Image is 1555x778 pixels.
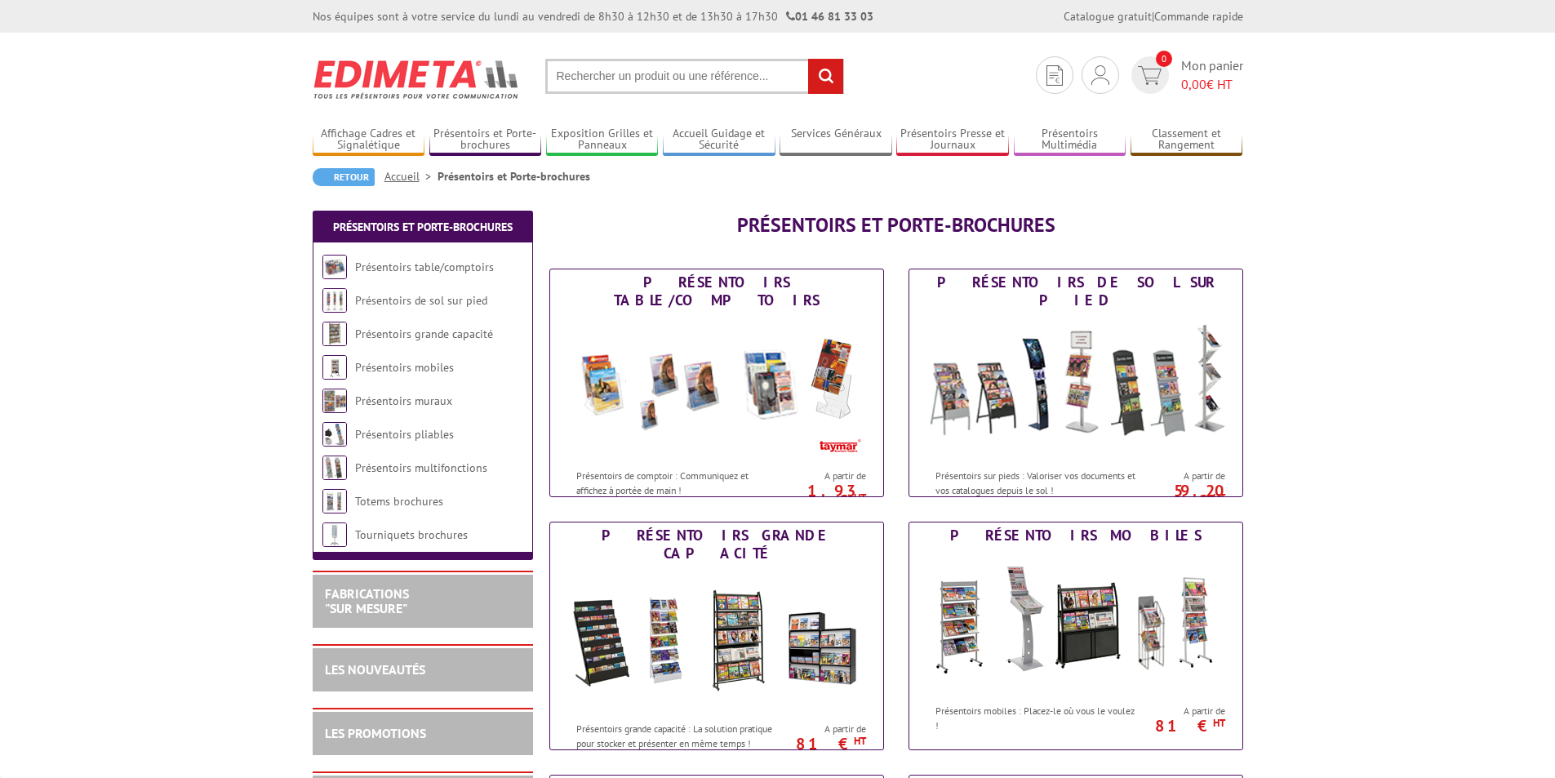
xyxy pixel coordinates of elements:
[925,313,1227,460] img: Présentoirs de sol sur pied
[1154,9,1243,24] a: Commande rapide
[355,393,452,408] a: Présentoirs muraux
[566,567,868,714] img: Présentoirs grande capacité
[322,422,347,447] img: Présentoirs pliables
[355,494,443,509] a: Totems brochures
[808,59,843,94] input: rechercher
[355,527,468,542] a: Tourniquets brochures
[1014,127,1126,153] a: Présentoirs Multimédia
[1064,8,1243,24] div: |
[322,288,347,313] img: Présentoirs de sol sur pied
[775,486,866,505] p: 1.93 €
[1046,65,1063,86] img: devis rapide
[909,522,1243,750] a: Présentoirs mobiles Présentoirs mobiles Présentoirs mobiles : Placez-le où vous le voulez ! A par...
[325,585,409,616] a: FABRICATIONS"Sur Mesure"
[545,59,844,94] input: Rechercher un produit ou une référence...
[355,293,487,308] a: Présentoirs de sol sur pied
[355,460,487,475] a: Présentoirs multifonctions
[783,469,866,482] span: A partir de
[1127,56,1243,94] a: devis rapide 0 Mon panier 0,00€ HT
[775,739,866,749] p: 81 €
[438,168,590,184] li: Présentoirs et Porte-brochures
[1156,51,1172,67] span: 0
[663,127,775,153] a: Accueil Guidage et Sécurité
[576,469,779,496] p: Présentoirs de comptoir : Communiquez et affichez à portée de main !
[913,527,1238,545] div: Présentoirs mobiles
[1181,75,1243,94] span: € HT
[313,8,873,24] div: Nos équipes sont à votre service du lundi au vendredi de 8h30 à 12h30 et de 13h30 à 17h30
[384,169,438,184] a: Accueil
[554,527,879,562] div: Présentoirs grande capacité
[780,127,892,153] a: Services Généraux
[576,722,779,749] p: Présentoirs grande capacité : La solution pratique pour stocker et présenter en même temps !
[1131,127,1243,153] a: Classement et Rangement
[1134,486,1225,505] p: 59.20 €
[325,725,426,741] a: LES PROMOTIONS
[1213,716,1225,730] sup: HT
[322,355,347,380] img: Présentoirs mobiles
[935,469,1138,496] p: Présentoirs sur pieds : Valoriser vos documents et vos catalogues depuis le sol !
[549,215,1243,236] h1: Présentoirs et Porte-brochures
[546,127,659,153] a: Exposition Grilles et Panneaux
[322,522,347,547] img: Tourniquets brochures
[313,127,425,153] a: Affichage Cadres et Signalétique
[313,168,375,186] a: Retour
[1138,66,1162,85] img: devis rapide
[355,427,454,442] a: Présentoirs pliables
[325,661,425,678] a: LES NOUVEAUTÉS
[355,327,493,341] a: Présentoirs grande capacité
[1142,705,1225,718] span: A partir de
[429,127,542,153] a: Présentoirs et Porte-brochures
[1091,65,1109,85] img: devis rapide
[322,389,347,413] img: Présentoirs muraux
[355,360,454,375] a: Présentoirs mobiles
[554,273,879,309] div: Présentoirs table/comptoirs
[322,456,347,480] img: Présentoirs multifonctions
[549,522,884,750] a: Présentoirs grande capacité Présentoirs grande capacité Présentoirs grande capacité : La solution...
[896,127,1009,153] a: Présentoirs Presse et Journaux
[854,491,866,505] sup: HT
[854,734,866,748] sup: HT
[333,220,513,234] a: Présentoirs et Porte-brochures
[1142,469,1225,482] span: A partir de
[909,269,1243,497] a: Présentoirs de sol sur pied Présentoirs de sol sur pied Présentoirs sur pieds : Valoriser vos doc...
[355,260,494,274] a: Présentoirs table/comptoirs
[313,49,521,109] img: Edimeta
[566,313,868,460] img: Présentoirs table/comptoirs
[1213,491,1225,505] sup: HT
[322,489,347,513] img: Totems brochures
[1134,721,1225,731] p: 81 €
[322,255,347,279] img: Présentoirs table/comptoirs
[1064,9,1152,24] a: Catalogue gratuit
[913,273,1238,309] div: Présentoirs de sol sur pied
[322,322,347,346] img: Présentoirs grande capacité
[1181,56,1243,94] span: Mon panier
[935,704,1138,731] p: Présentoirs mobiles : Placez-le où vous le voulez !
[786,9,873,24] strong: 01 46 81 33 03
[549,269,884,497] a: Présentoirs table/comptoirs Présentoirs table/comptoirs Présentoirs de comptoir : Communiquez et ...
[1181,76,1206,92] span: 0,00
[783,722,866,736] span: A partir de
[925,549,1227,696] img: Présentoirs mobiles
